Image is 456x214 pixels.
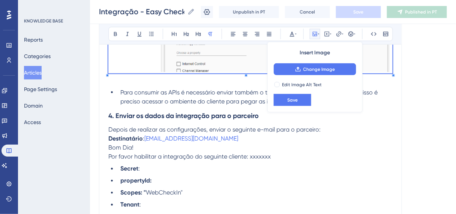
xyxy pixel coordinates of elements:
[336,6,381,18] button: Save
[144,135,238,142] a: [EMAIL_ADDRESS][DOMAIN_NAME]
[285,6,330,18] button: Cancel
[274,63,356,75] button: Change Image
[24,33,43,46] button: Reports
[24,82,57,96] button: Page Settings
[405,9,437,15] span: Published in PT
[387,6,447,18] button: Published in PT
[219,6,279,18] button: Unpublish in PT
[24,99,43,112] button: Domain
[24,18,63,24] div: KNOWLEDGE BASE
[108,135,143,142] strong: Destinatário
[138,165,140,172] span: :
[24,115,41,129] button: Access
[139,201,141,208] span: :
[24,49,51,63] button: Categories
[108,112,259,120] strong: 4. Enviar os dados da integração para o parceiro
[120,177,151,184] strong: propertyId:
[108,126,321,133] span: Depois de realizar as configurações, enviar o seguinte e-mail para o parceiro:
[24,66,42,79] button: Articles
[143,135,144,142] span: :
[300,48,330,57] span: Insert Image
[146,189,183,196] span: WebCheckIn"
[108,153,271,160] span: Por favor habilitar a integração do seguinte cliente: xxxxxxx
[233,9,265,15] span: Unpublish in PT
[282,82,322,88] span: Edit Image Alt Text
[120,201,139,208] strong: Tenant
[120,165,138,172] strong: Secret
[120,189,146,196] strong: Scopes: "
[120,89,379,105] span: Para consumir as APIs é necessário enviar também o tenant e o ID da propriedade, para isso é prec...
[287,97,298,103] span: Save
[99,6,184,17] input: Article Name
[300,9,315,15] span: Cancel
[108,144,133,151] span: Bom Dia!
[274,94,311,106] button: Save
[303,66,335,72] span: Change Image
[353,9,364,15] span: Save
